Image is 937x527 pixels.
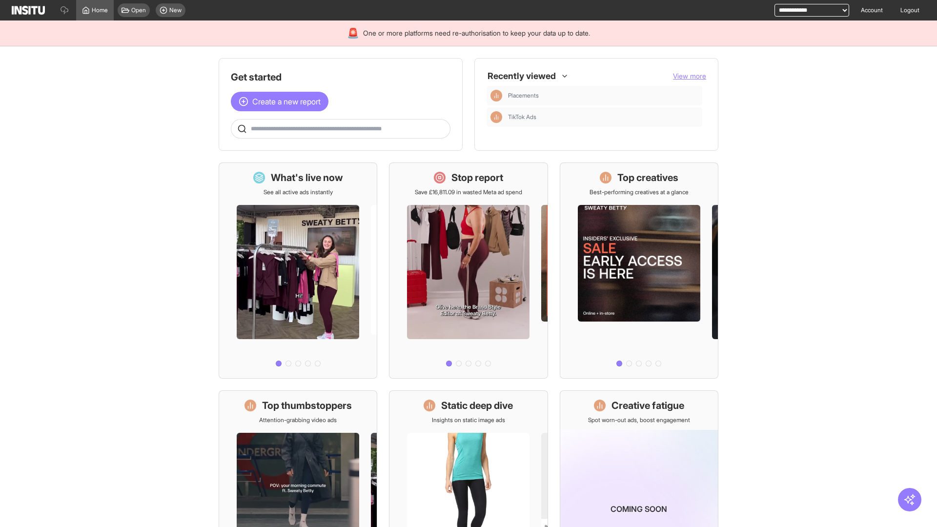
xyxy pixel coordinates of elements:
[12,6,45,15] img: Logo
[617,171,678,184] h1: Top creatives
[673,71,706,81] button: View more
[415,188,522,196] p: Save £16,811.09 in wasted Meta ad spend
[271,171,343,184] h1: What's live now
[441,399,513,412] h1: Static deep dive
[262,399,352,412] h1: Top thumbstoppers
[259,416,337,424] p: Attention-grabbing video ads
[508,113,698,121] span: TikTok Ads
[590,188,689,196] p: Best-performing creatives at a glance
[363,28,590,38] span: One or more platforms need re-authorisation to keep your data up to date.
[673,72,706,80] span: View more
[490,90,502,101] div: Insights
[389,162,548,379] a: Stop reportSave £16,811.09 in wasted Meta ad spend
[508,92,698,100] span: Placements
[560,162,718,379] a: Top creativesBest-performing creatives at a glance
[92,6,108,14] span: Home
[219,162,377,379] a: What's live nowSee all active ads instantly
[252,96,321,107] span: Create a new report
[508,113,536,121] span: TikTok Ads
[169,6,182,14] span: New
[231,92,328,111] button: Create a new report
[432,416,505,424] p: Insights on static image ads
[508,92,539,100] span: Placements
[490,111,502,123] div: Insights
[231,70,450,84] h1: Get started
[264,188,333,196] p: See all active ads instantly
[347,26,359,40] div: 🚨
[451,171,503,184] h1: Stop report
[131,6,146,14] span: Open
